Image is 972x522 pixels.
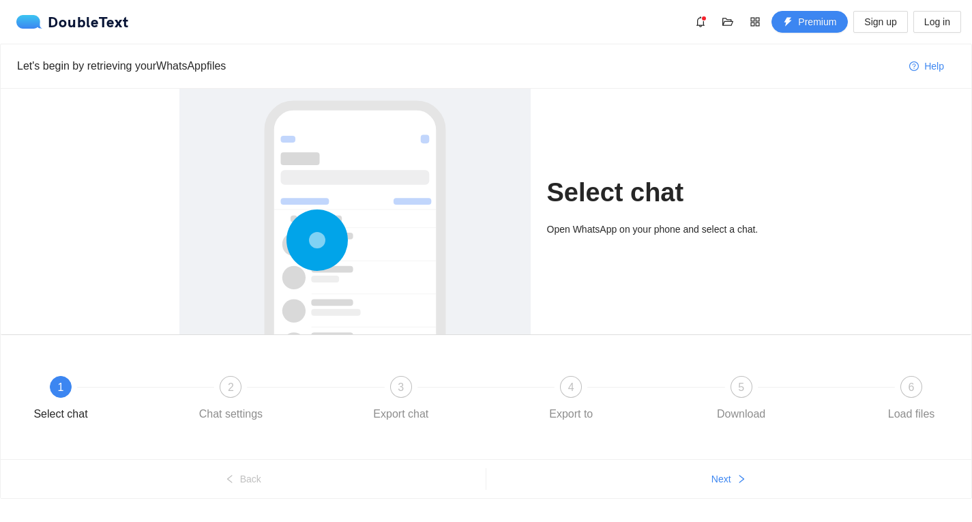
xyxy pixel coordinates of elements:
[398,381,404,393] span: 3
[909,61,919,72] span: question-circle
[924,59,944,74] span: Help
[924,14,950,29] span: Log in
[486,468,972,490] button: Nextright
[717,11,739,33] button: folder-open
[33,403,87,425] div: Select chat
[1,468,486,490] button: leftBack
[228,381,234,393] span: 2
[771,11,848,33] button: thunderboltPremium
[191,376,361,425] div: 2Chat settings
[745,16,765,27] span: appstore
[568,381,574,393] span: 4
[717,403,765,425] div: Download
[199,403,263,425] div: Chat settings
[888,403,935,425] div: Load files
[738,381,744,393] span: 5
[690,16,711,27] span: bell
[16,15,129,29] a: logoDoubleText
[783,17,793,28] span: thunderbolt
[21,376,191,425] div: 1Select chat
[853,11,907,33] button: Sign up
[17,57,898,74] div: Let's begin by retrieving your WhatsApp files
[711,472,731,487] span: Next
[872,376,951,425] div: 6Load files
[898,55,955,77] button: question-circleHelp
[547,177,793,209] h1: Select chat
[798,14,836,29] span: Premium
[909,381,915,393] span: 6
[718,16,738,27] span: folder-open
[16,15,129,29] div: DoubleText
[913,11,961,33] button: Log in
[702,376,872,425] div: 5Download
[864,14,896,29] span: Sign up
[16,15,48,29] img: logo
[547,222,793,237] div: Open WhatsApp on your phone and select a chat.
[362,376,531,425] div: 3Export chat
[549,403,593,425] div: Export to
[744,11,766,33] button: appstore
[531,376,701,425] div: 4Export to
[58,381,64,393] span: 1
[373,403,428,425] div: Export chat
[737,474,746,485] span: right
[690,11,711,33] button: bell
